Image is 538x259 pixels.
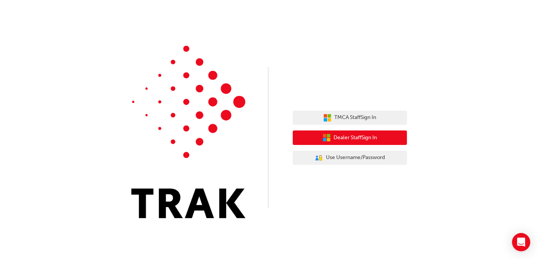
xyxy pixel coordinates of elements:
[512,233,530,251] div: Open Intercom Messenger
[293,111,407,125] button: TMCA StaffSign In
[335,113,377,122] span: TMCA Staff Sign In
[293,151,407,165] button: Use Username/Password
[334,134,377,142] span: Dealer Staff Sign In
[326,153,385,162] span: Use Username/Password
[131,46,246,218] img: Trak
[293,130,407,145] button: Dealer StaffSign In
